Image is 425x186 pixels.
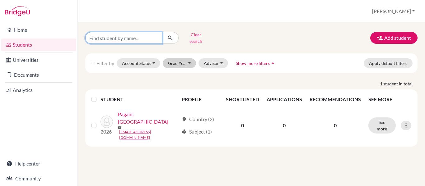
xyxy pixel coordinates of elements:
div: Subject (1) [182,128,212,135]
span: local_library [182,129,187,134]
th: STUDENT [100,92,178,107]
span: Filter by [96,60,114,66]
button: [PERSON_NAME] [369,5,418,17]
input: Find student by name... [85,32,162,44]
strong: 1 [380,80,383,87]
th: SHORTLISTED [222,92,263,107]
button: Grad Year [163,58,196,68]
button: Show more filtersarrow_drop_up [231,58,281,68]
a: Students [1,39,76,51]
span: Show more filters [236,61,270,66]
span: mail [118,126,122,129]
i: filter_list [90,61,95,66]
p: 0 [310,122,361,129]
a: Pagani, [GEOGRAPHIC_DATA] [118,111,179,125]
a: Help center [1,157,76,170]
span: student in total [383,80,418,87]
img: Pagani, Lucca [100,116,113,128]
a: Documents [1,69,76,81]
th: RECOMMENDATIONS [306,92,365,107]
a: [EMAIL_ADDRESS][DOMAIN_NAME] [119,129,179,140]
img: Bridge-U [5,6,30,16]
button: Add student [370,32,418,44]
th: PROFILE [178,92,222,107]
i: arrow_drop_up [270,60,276,66]
th: APPLICATIONS [263,92,306,107]
button: Account Status [117,58,160,68]
td: 0 [263,107,306,144]
a: Home [1,24,76,36]
td: 0 [222,107,263,144]
a: Analytics [1,84,76,96]
a: Community [1,172,76,185]
button: Advisor [198,58,228,68]
div: Country (2) [182,116,214,123]
th: SEE MORE [365,92,415,107]
button: Clear search [179,30,213,46]
button: Apply default filters [364,58,413,68]
button: See more [368,117,396,134]
a: Universities [1,54,76,66]
span: location_on [182,117,187,122]
p: 2026 [100,128,113,135]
